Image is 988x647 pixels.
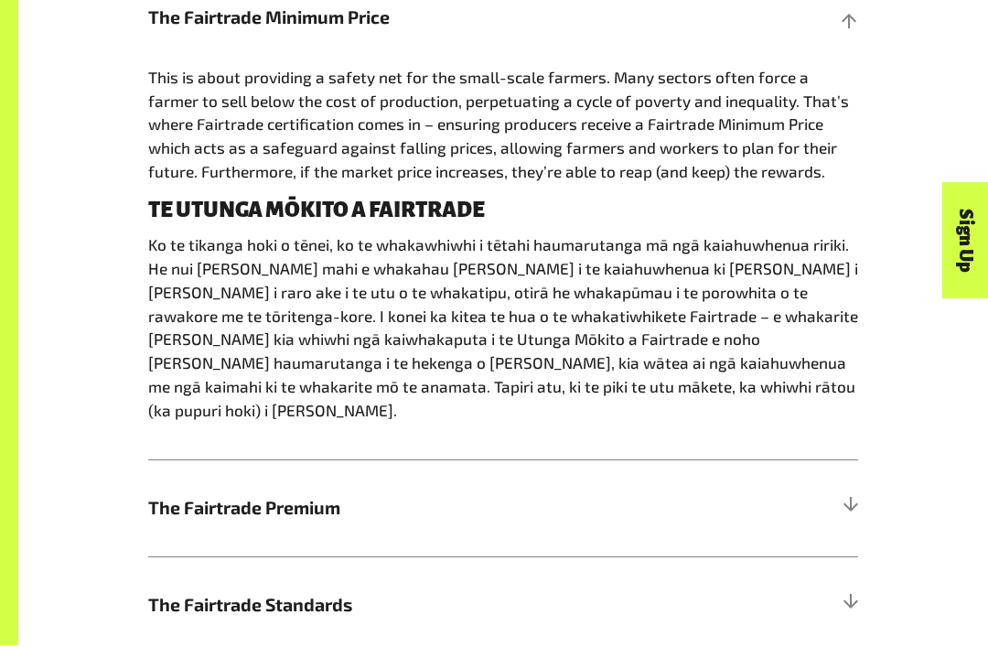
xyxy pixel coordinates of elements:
[148,5,681,32] span: The Fairtrade Minimum Price
[148,593,681,620] span: The Fairtrade Standards
[148,235,858,424] p: Ko te tikanga hoki o tēnei, ko te whakawhiwhi i tētahi haumarutanga mā ngā kaiahuwhenua ririki. H...
[148,496,681,523] span: The Fairtrade Premium
[148,70,849,182] span: This is about providing a safety net for the small-scale farmers. Many sectors often force a farm...
[148,200,858,224] h4: TE UTUNGA MŌKITO A FAIRTRADE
